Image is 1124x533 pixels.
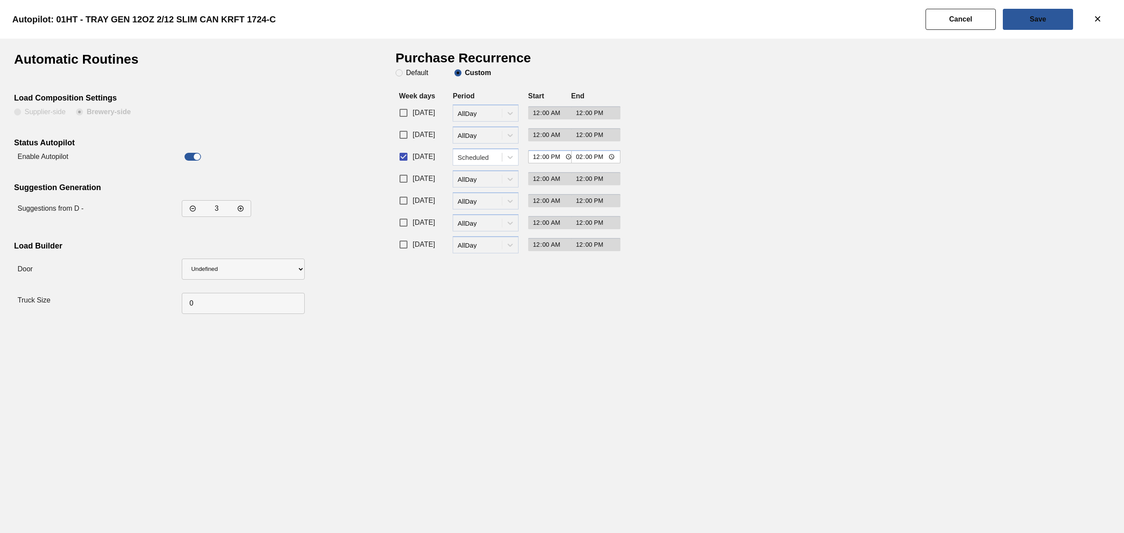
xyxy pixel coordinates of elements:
[18,296,50,304] label: Truck Size
[14,94,343,105] div: Load Composition Settings
[413,173,435,184] span: [DATE]
[413,239,435,250] span: [DATE]
[14,241,343,253] div: Load Builder
[18,153,68,160] label: Enable Autopilot
[14,108,65,117] clb-radio-button: Supplier-side
[14,183,343,194] div: Suggestion Generation
[571,92,584,100] label: End
[399,92,435,100] label: Week days
[413,130,435,140] span: [DATE]
[413,108,435,118] span: [DATE]
[413,217,435,228] span: [DATE]
[454,69,491,76] clb-radio-button: Custom
[14,53,170,72] h1: Automatic Routines
[18,205,83,212] label: Suggestions from D -
[396,69,444,76] clb-radio-button: Default
[453,92,475,100] label: Period
[458,153,503,161] div: Scheduled
[396,53,551,69] h1: Purchase Recurrence
[528,92,544,100] label: Start
[413,151,435,162] span: [DATE]
[14,138,343,150] div: Status Autopilot
[76,108,131,117] clb-radio-button: Brewery-side
[18,265,33,273] label: Door
[413,195,435,206] span: [DATE]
